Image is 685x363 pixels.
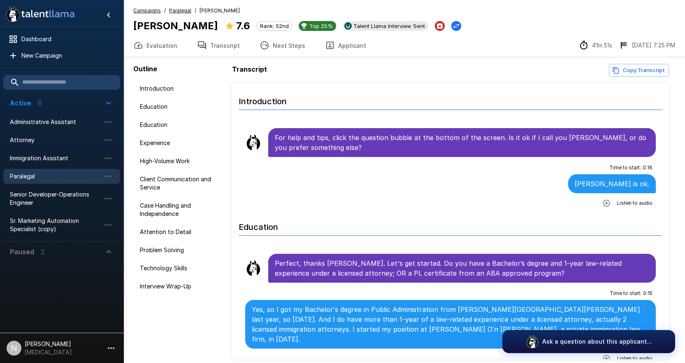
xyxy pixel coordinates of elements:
span: Technology Skills [140,264,222,272]
button: Applicant [315,34,376,57]
div: Technology Skills [133,261,229,276]
p: [PERSON_NAME] is ok. [575,179,649,189]
div: Introduction [133,81,229,96]
span: High-Volume Work [140,157,222,165]
span: Experience [140,139,222,147]
div: Interview Wrap-Up [133,279,229,294]
span: Client Communication and Service [140,175,222,192]
p: [DATE] 7:25 PM [632,41,675,49]
p: Ask a question about this applicant... [542,337,652,346]
span: Introduction [140,84,222,93]
p: 41m 51s [592,41,612,49]
img: llama_clean.png [245,260,262,276]
button: Change Stage [451,21,461,31]
div: Case Handling and Independence [133,198,229,221]
span: Attention to Detail [140,228,222,236]
button: Ask a question about this applicant... [502,330,675,353]
button: Copy transcript [609,64,669,77]
span: Listen to audio [617,199,652,207]
span: Problem Solving [140,246,222,254]
h6: Introduction [239,88,662,110]
div: View profile in UKG [343,21,428,31]
span: Case Handling and Independence [140,201,222,218]
span: / [195,7,196,15]
p: For help and tips, click the question bubble at the bottom of the screen. Is it ok if I call you ... [275,133,649,152]
span: Time to start : [609,164,641,172]
div: The date and time when the interview was completed [619,40,675,50]
button: Evaluation [123,34,187,57]
img: ukg_logo.jpeg [344,22,352,30]
button: Next Steps [250,34,315,57]
b: 7.6 [236,20,250,32]
div: Experience [133,136,229,150]
img: logo_glasses@2x.png [526,335,539,348]
p: Yes, so I got my Bachelor′s degree in Public Administration from [PERSON_NAME][GEOGRAPHIC_DATA][P... [252,304,649,344]
span: 0 : 15 [643,289,652,297]
span: Listen to audio [617,354,652,363]
u: Paralegal [169,7,191,14]
span: / [164,7,166,15]
span: Rank: 52nd [257,23,292,29]
span: Time to start : [610,289,641,297]
span: Education [140,121,222,129]
span: Interview Wrap-Up [140,282,222,290]
div: The time between starting and completing the interview [579,40,612,50]
span: Talent Llama Interview Sent [350,23,428,29]
b: Outline [133,65,157,73]
button: Transcript [187,34,250,57]
div: Client Communication and Service [133,172,229,195]
div: Problem Solving [133,243,229,258]
b: [PERSON_NAME] [133,20,218,32]
img: llama_clean.png [245,134,262,151]
div: Education [133,99,229,114]
div: High-Volume Work [133,154,229,169]
b: Transcript [232,65,267,73]
div: Attention to Detail [133,225,229,239]
div: Education [133,117,229,132]
p: Perfect, thanks [PERSON_NAME]. Let's get started. Do you have a Bachelor’s degree and 1-year law-... [275,258,649,278]
h6: Education [239,214,662,236]
span: [PERSON_NAME] [200,7,240,15]
span: 0 : 16 [643,164,652,172]
button: Archive Applicant [435,21,445,31]
span: Top 25% [306,23,336,29]
span: Education [140,103,222,111]
u: Campaigns [133,7,161,14]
